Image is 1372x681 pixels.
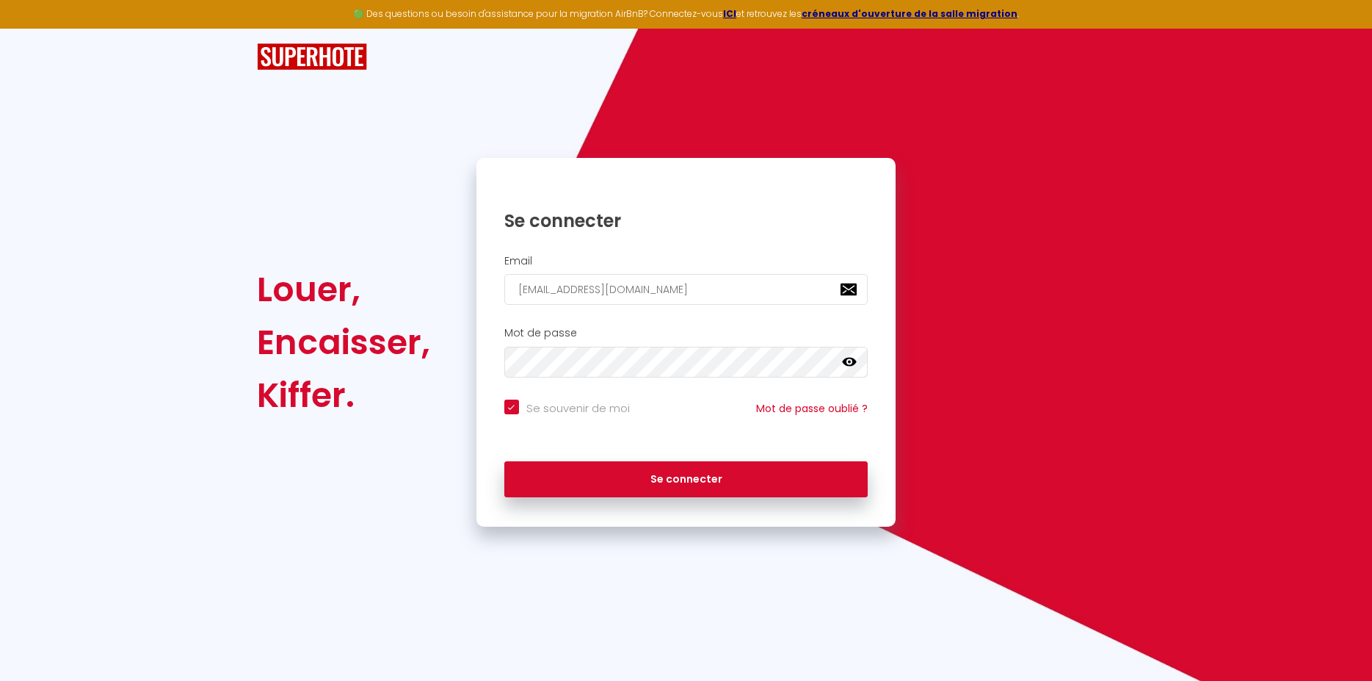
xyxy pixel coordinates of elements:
[257,43,367,71] img: SuperHote logo
[257,316,430,369] div: Encaisser,
[257,369,430,422] div: Kiffer.
[802,7,1017,20] a: créneaux d'ouverture de la salle migration
[257,263,430,316] div: Louer,
[723,7,736,20] a: ICI
[504,274,868,305] input: Ton Email
[504,461,868,498] button: Se connecter
[756,401,868,416] a: Mot de passe oublié ?
[504,327,868,339] h2: Mot de passe
[504,255,868,267] h2: Email
[504,209,868,232] h1: Se connecter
